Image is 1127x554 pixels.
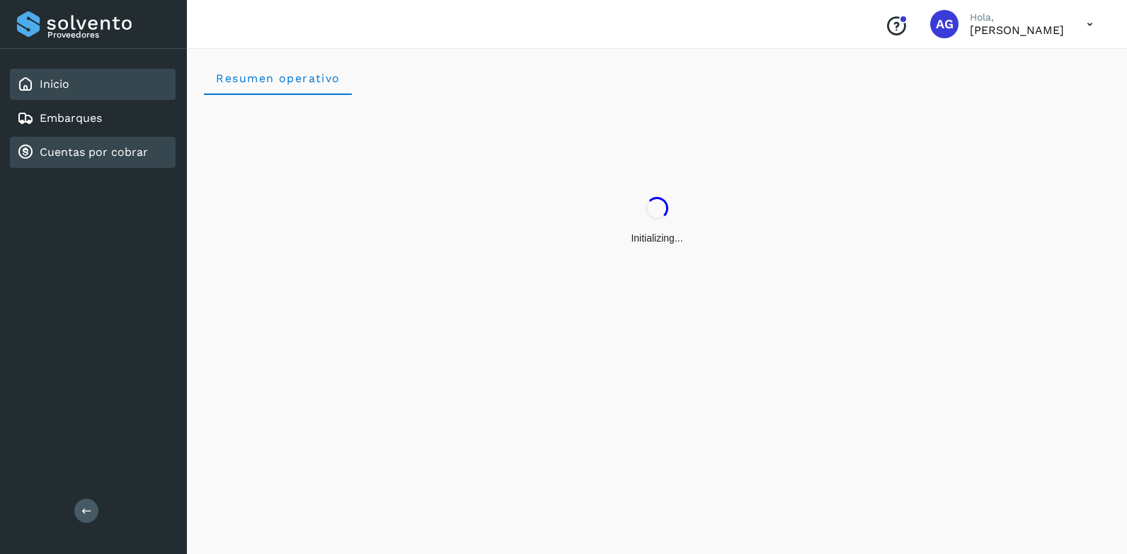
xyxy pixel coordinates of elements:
[970,23,1064,37] p: ALVARO GUZMAN GUZMAN
[10,103,176,134] div: Embarques
[10,69,176,100] div: Inicio
[215,72,341,85] span: Resumen operativo
[47,30,170,40] p: Proveedores
[10,137,176,168] div: Cuentas por cobrar
[40,77,69,91] a: Inicio
[970,11,1064,23] p: Hola,
[40,111,102,125] a: Embarques
[40,145,148,159] a: Cuentas por cobrar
